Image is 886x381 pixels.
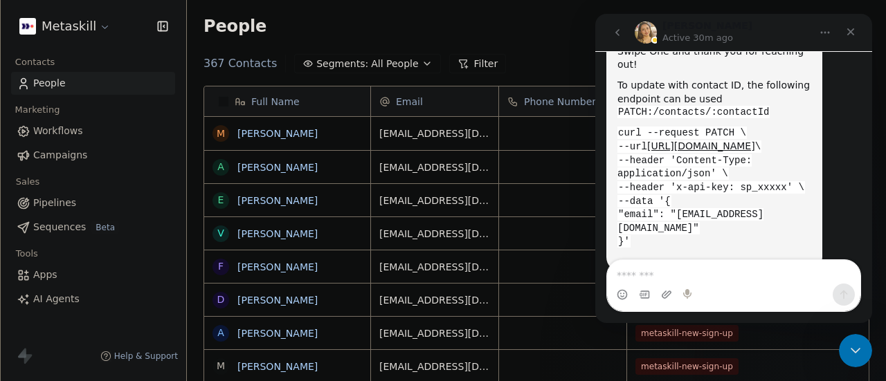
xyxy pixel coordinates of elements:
[204,55,277,72] span: 367 Contacts
[524,95,596,109] span: Phone Number
[379,227,490,241] span: [EMAIL_ADDRESS][DOMAIN_NAME]
[11,144,175,167] a: Campaigns
[379,160,490,174] span: [EMAIL_ADDRESS][DOMAIN_NAME]
[10,171,46,192] span: Sales
[499,86,626,116] div: Phone Number
[217,359,225,373] div: M
[33,124,83,138] span: Workflows
[11,120,175,142] a: Workflows
[251,95,300,109] span: Full Name
[33,220,86,234] span: Sequences
[379,127,490,140] span: [EMAIL_ADDRESS][DOMAIN_NAME]
[33,196,76,210] span: Pipelines
[237,295,318,306] a: [PERSON_NAME]
[100,351,178,362] a: Help & Support
[91,221,119,234] span: Beta
[217,127,225,141] div: m
[379,194,490,207] span: [EMAIL_ADDRESS][DOMAIN_NAME]
[11,72,175,95] a: People
[371,86,498,116] div: Email
[11,288,175,310] a: AI Agents
[33,292,80,306] span: AI Agents
[33,268,57,282] span: Apps
[379,260,490,274] span: [EMAIL_ADDRESS][DOMAIN_NAME]
[449,54,507,73] button: Filter
[371,57,418,71] span: All People
[237,128,318,139] a: [PERSON_NAME]
[237,361,318,372] a: [PERSON_NAME]
[237,162,318,173] a: [PERSON_NAME]
[839,334,872,367] iframe: Intercom live chat
[217,292,225,307] div: D
[237,261,318,272] a: [PERSON_NAME]
[114,351,178,362] span: Help & Support
[595,14,872,323] iframe: Intercom live chat
[217,226,224,241] div: V
[396,95,423,109] span: Email
[316,57,368,71] span: Segments:
[11,263,175,286] a: Apps
[218,259,224,274] div: F
[217,326,224,340] div: A
[635,358,739,375] span: metaskill-new-sign-up
[379,293,490,307] span: [EMAIL_ADDRESS][DOMAIN_NAME]
[17,15,114,38] button: Metaskill
[9,100,66,120] span: Marketing
[9,52,61,73] span: Contacts
[19,18,36,35] img: AVATAR%20METASKILL%20-%20Colori%20Positivo.png
[379,360,490,373] span: [EMAIL_ADDRESS][DOMAIN_NAME]
[237,328,318,339] a: [PERSON_NAME]
[33,76,66,91] span: People
[237,195,318,206] a: [PERSON_NAME]
[10,243,44,264] span: Tools
[218,193,224,207] div: E
[204,86,370,116] div: Full Name
[237,228,318,239] a: [PERSON_NAME]
[635,325,739,342] span: metaskill-new-sign-up
[11,192,175,214] a: Pipelines
[204,16,266,37] span: People
[42,17,96,35] span: Metaskill
[33,148,87,162] span: Campaigns
[379,326,490,340] span: [EMAIL_ADDRESS][DOMAIN_NAME]
[11,216,175,239] a: SequencesBeta
[217,160,224,174] div: a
